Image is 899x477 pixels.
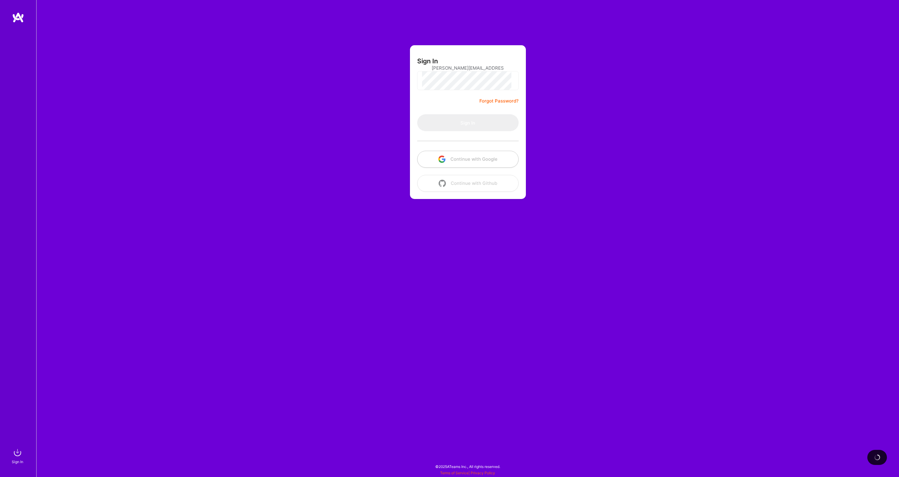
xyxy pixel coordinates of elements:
[417,114,519,131] button: Sign In
[417,151,519,168] button: Continue with Google
[417,57,438,65] h3: Sign In
[471,471,495,475] a: Privacy Policy
[36,459,899,474] div: © 2025 ATeams Inc., All rights reserved.
[479,97,519,105] a: Forgot Password?
[13,447,24,465] a: sign inSign In
[417,175,519,192] button: Continue with Github
[12,12,24,23] img: logo
[440,471,495,475] span: |
[440,471,469,475] a: Terms of Service
[11,447,24,459] img: sign in
[874,454,880,460] img: loading
[439,180,446,187] img: icon
[12,459,23,465] div: Sign In
[432,60,504,76] input: Email...
[438,156,446,163] img: icon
